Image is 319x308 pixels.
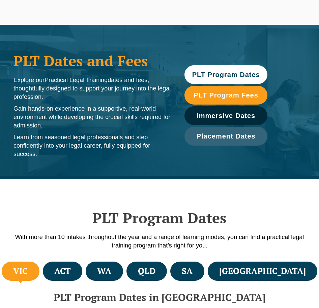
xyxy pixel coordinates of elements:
a: PLT Program Dates [184,65,267,84]
h4: WA [97,266,111,277]
span: Immersive Dates [197,112,255,119]
a: PLT Program Fees [184,86,267,105]
a: Immersive Dates [184,106,267,125]
h4: ACT [54,266,71,277]
span: Placement Dates [197,133,256,140]
h4: VIC [13,266,28,277]
p: Explore our dates and fees, thoughtfully designed to support your journey into the legal profession. [13,76,171,101]
h4: SA [182,266,193,277]
h4: [GEOGRAPHIC_DATA] [219,266,306,277]
p: With more than 10 intakes throughout the year and a range of learning modes, you can find a pract... [7,233,312,250]
h1: PLT Dates and Fees [13,52,171,69]
p: Gain hands-on experience in a supportive, real-world environment while developing the crucial ski... [13,105,171,130]
p: Learn from seasoned legal professionals and step confidently into your legal career, fully equipp... [13,133,171,158]
span: PLT Program Fees [194,92,258,99]
span: PLT Program Dates [192,71,260,78]
span: Practical Legal Training [45,77,108,83]
h2: PLT Program Dates [7,209,312,226]
a: Placement Dates [184,127,267,146]
h4: QLD [138,266,155,277]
